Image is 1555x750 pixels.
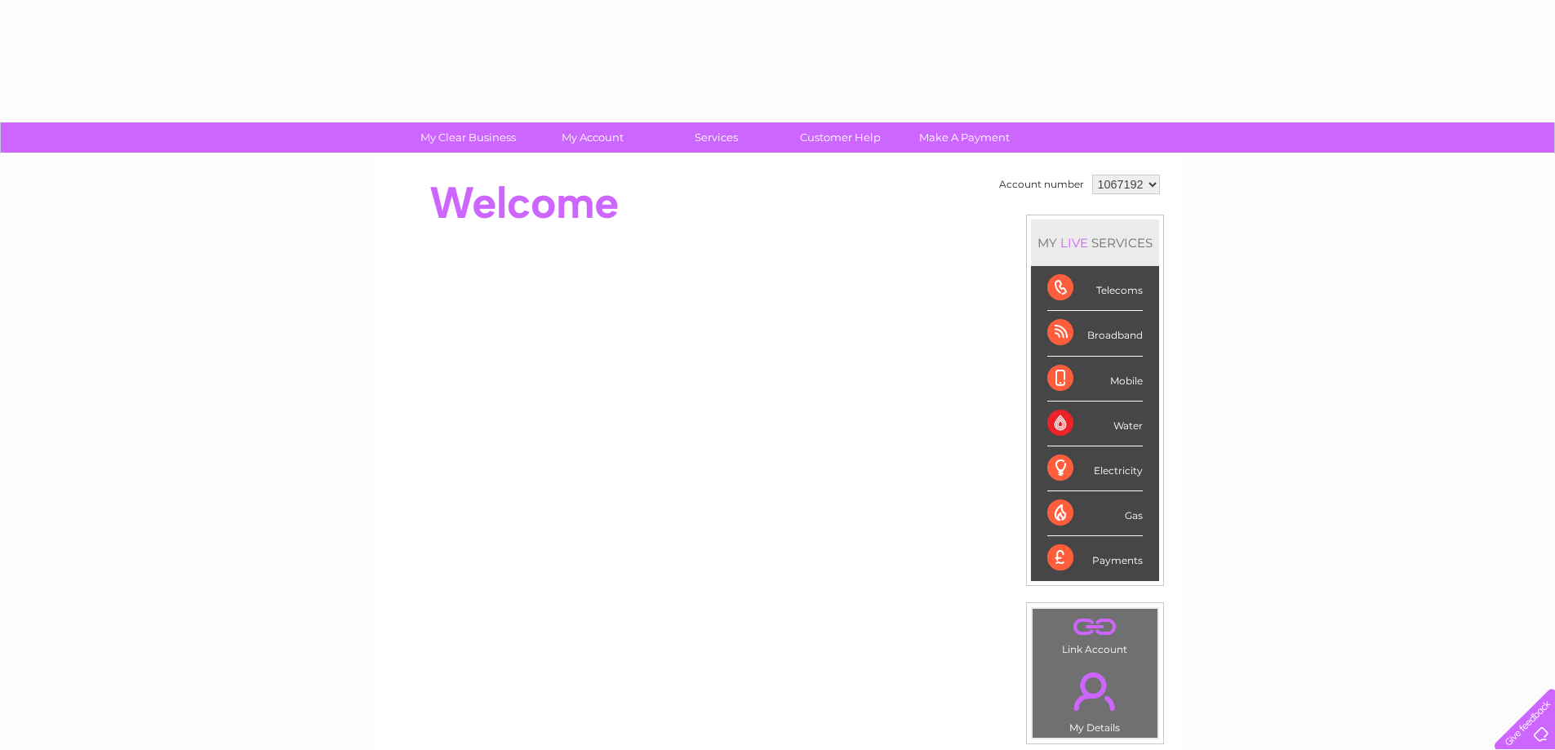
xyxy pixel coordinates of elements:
div: Payments [1047,536,1143,580]
a: My Account [525,122,660,153]
a: Customer Help [773,122,908,153]
div: Telecoms [1047,266,1143,311]
div: Broadband [1047,311,1143,356]
div: LIVE [1057,235,1091,251]
a: . [1037,613,1153,641]
a: My Clear Business [401,122,535,153]
div: Water [1047,402,1143,446]
a: . [1037,663,1153,720]
div: Mobile [1047,357,1143,402]
a: Make A Payment [897,122,1032,153]
td: Account number [995,171,1088,198]
div: MY SERVICES [1031,220,1159,266]
div: Electricity [1047,446,1143,491]
td: Link Account [1032,608,1158,659]
a: Services [649,122,784,153]
td: My Details [1032,659,1158,739]
div: Gas [1047,491,1143,536]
